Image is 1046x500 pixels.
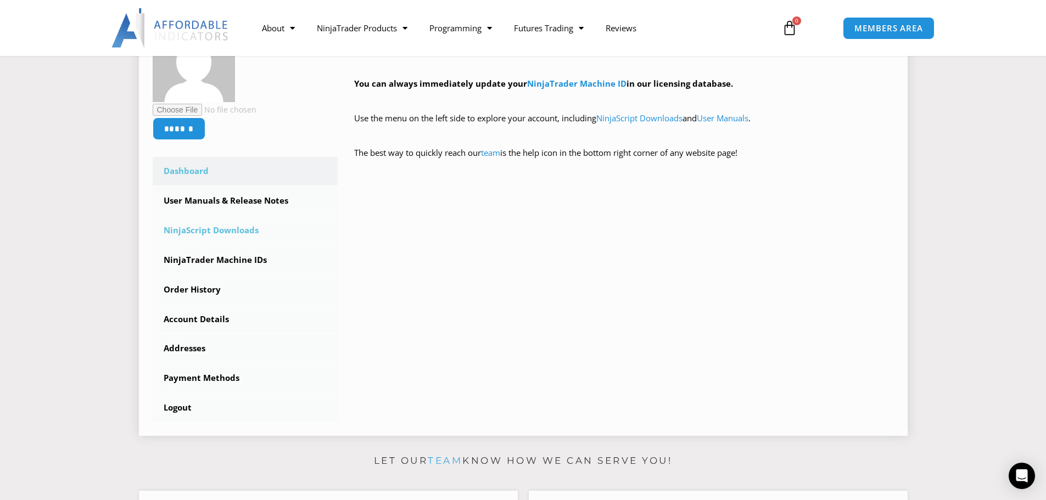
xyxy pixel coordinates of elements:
[139,452,908,470] p: Let our know how we can serve you!
[428,455,462,466] a: team
[1009,463,1035,489] div: Open Intercom Messenger
[153,246,338,274] a: NinjaTrader Machine IDs
[251,15,769,41] nav: Menu
[854,24,923,32] span: MEMBERS AREA
[843,17,935,40] a: MEMBERS AREA
[153,276,338,304] a: Order History
[527,78,627,89] a: NinjaTrader Machine ID
[354,78,733,89] strong: You can always immediately update your in our licensing database.
[418,15,503,41] a: Programming
[354,111,894,142] p: Use the menu on the left side to explore your account, including and .
[481,147,500,158] a: team
[153,305,338,334] a: Account Details
[153,187,338,215] a: User Manuals & Release Notes
[153,157,338,422] nav: Account pages
[354,145,894,176] p: The best way to quickly reach our is the help icon in the bottom right corner of any website page!
[153,334,338,363] a: Addresses
[596,113,683,123] a: NinjaScript Downloads
[503,15,595,41] a: Futures Trading
[111,8,230,48] img: LogoAI | Affordable Indicators – NinjaTrader
[153,20,235,102] img: 800e1dc9cab494f0a9ca1c31ba1c9f62a3427ffbafd3ab34b8ff0db413ae9eb7
[153,364,338,392] a: Payment Methods
[153,157,338,186] a: Dashboard
[354,24,894,176] div: Hey ! Welcome to the Members Area. Thank you for being a valuable customer!
[765,12,814,44] a: 0
[697,113,748,123] a: User Manuals
[153,216,338,245] a: NinjaScript Downloads
[306,15,418,41] a: NinjaTrader Products
[595,15,647,41] a: Reviews
[251,15,306,41] a: About
[153,394,338,422] a: Logout
[792,16,801,25] span: 0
